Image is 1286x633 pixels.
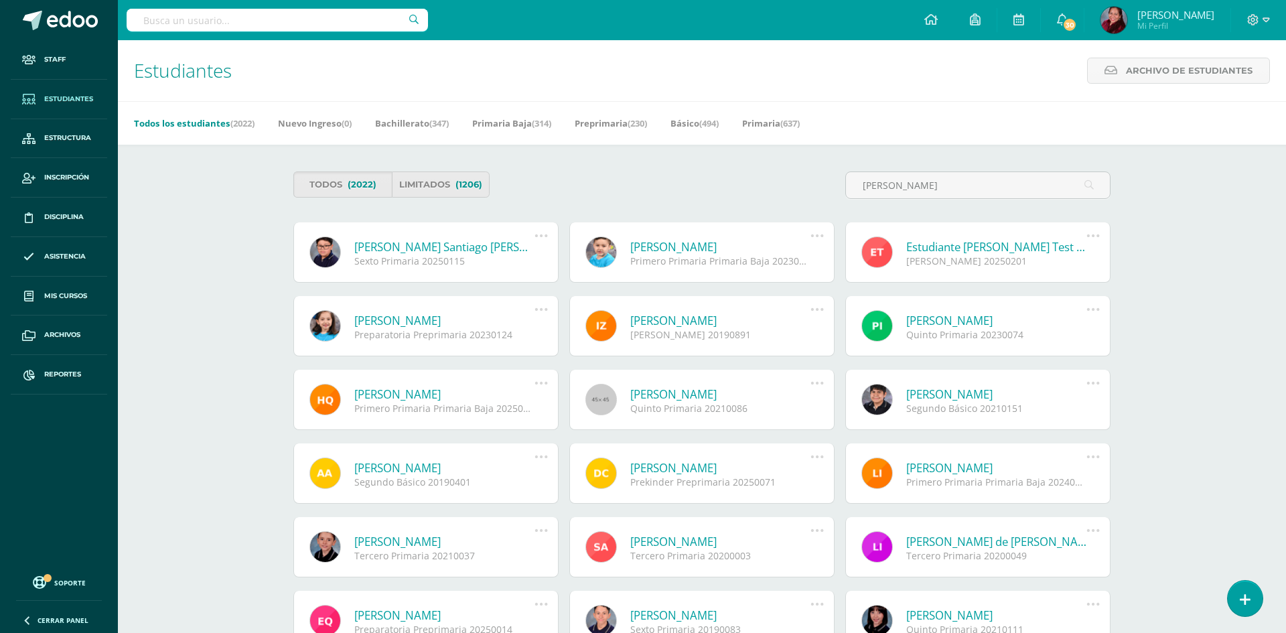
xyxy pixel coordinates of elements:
[630,386,810,402] a: [PERSON_NAME]
[354,608,534,623] a: [PERSON_NAME]
[44,172,89,183] span: Inscripción
[11,355,107,395] a: Reportes
[348,172,376,197] span: (2022)
[11,315,107,355] a: Archivos
[699,117,719,129] span: (494)
[630,239,810,255] a: [PERSON_NAME]
[670,113,719,134] a: Básico(494)
[392,171,490,198] a: Limitados(1206)
[38,616,88,625] span: Cerrar panel
[575,113,647,134] a: Preprimaria(230)
[44,369,81,380] span: Reportes
[354,534,534,549] a: [PERSON_NAME]
[354,255,534,267] div: Sexto Primaria 20250115
[455,172,482,197] span: (1206)
[906,476,1086,488] div: Primero Primaria Primaria Baja 20240057
[1126,58,1253,83] span: Archivo de Estudiantes
[16,573,102,591] a: Soporte
[293,171,392,198] a: Todos(2022)
[906,386,1086,402] a: [PERSON_NAME]
[630,549,810,562] div: Tercero Primaria 20200003
[44,54,66,65] span: Staff
[354,386,534,402] a: [PERSON_NAME]
[906,328,1086,341] div: Quinto Primaria 20230074
[11,198,107,237] a: Disciplina
[630,255,810,267] div: Primero Primaria Primaria Baja 20230108
[1100,7,1127,33] img: 00c1b1db20a3e38a90cfe610d2c2e2f3.png
[906,460,1086,476] a: [PERSON_NAME]
[846,172,1110,198] input: Busca al estudiante aquí...
[906,402,1086,415] div: Segundo Básico 20210151
[472,113,551,134] a: Primaria Baja(314)
[44,212,84,222] span: Disciplina
[630,534,810,549] a: [PERSON_NAME]
[630,476,810,488] div: Prekinder Preprimaria 20250071
[44,291,87,301] span: Mis cursos
[44,133,91,143] span: Estructura
[11,119,107,159] a: Estructura
[11,277,107,316] a: Mis cursos
[630,460,810,476] a: [PERSON_NAME]
[375,113,449,134] a: Bachillerato(347)
[906,608,1086,623] a: [PERSON_NAME]
[134,58,232,83] span: Estudiantes
[630,313,810,328] a: [PERSON_NAME]
[906,255,1086,267] div: [PERSON_NAME] 20250201
[906,549,1086,562] div: Tercero Primaria 20200049
[354,328,534,341] div: Preparatoria Preprimaria 20230124
[906,313,1086,328] a: [PERSON_NAME]
[906,534,1086,549] a: [PERSON_NAME] de [PERSON_NAME]
[630,402,810,415] div: Quinto Primaria 20210086
[44,251,86,262] span: Asistencia
[278,113,352,134] a: Nuevo Ingreso(0)
[54,578,86,587] span: Soporte
[354,549,534,562] div: Tercero Primaria 20210037
[1137,20,1214,31] span: Mi Perfil
[44,94,93,104] span: Estudiantes
[11,237,107,277] a: Asistencia
[780,117,800,129] span: (637)
[230,117,255,129] span: (2022)
[742,113,800,134] a: Primaria(637)
[906,239,1086,255] a: Estudiante [PERSON_NAME] Test Test
[630,608,810,623] a: [PERSON_NAME]
[354,476,534,488] div: Segundo Básico 20190401
[354,402,534,415] div: Primero Primaria Primaria Baja 20250013
[11,80,107,119] a: Estudiantes
[354,460,534,476] a: [PERSON_NAME]
[532,117,551,129] span: (314)
[628,117,647,129] span: (230)
[44,330,80,340] span: Archivos
[1087,58,1270,84] a: Archivo de Estudiantes
[134,113,255,134] a: Todos los estudiantes(2022)
[354,239,534,255] a: [PERSON_NAME] Santiago [PERSON_NAME]
[429,117,449,129] span: (347)
[1137,8,1214,21] span: [PERSON_NAME]
[11,40,107,80] a: Staff
[342,117,352,129] span: (0)
[11,158,107,198] a: Inscripción
[630,328,810,341] div: [PERSON_NAME] 20190891
[1062,17,1077,32] span: 30
[354,313,534,328] a: [PERSON_NAME]
[127,9,428,31] input: Busca un usuario...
